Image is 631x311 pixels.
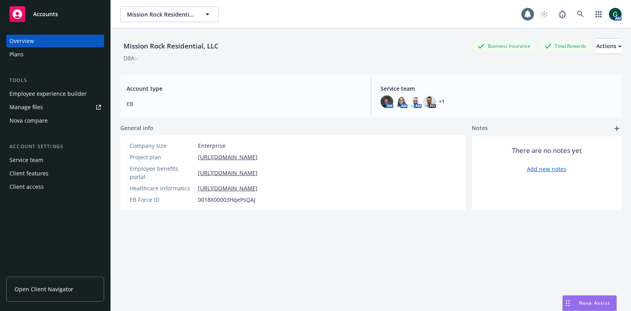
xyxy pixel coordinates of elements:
[123,54,138,62] div: DBA: -
[130,153,195,161] div: Project plan
[6,3,104,25] a: Accounts
[512,146,582,155] span: There are no notes yet
[130,142,195,150] div: Company size
[120,124,153,132] span: General info
[527,165,566,173] a: Add new notes
[6,101,104,114] a: Manage files
[6,143,104,151] div: Account settings
[33,11,58,17] span: Accounts
[563,296,573,311] div: Drag to move
[541,41,590,51] div: Total Rewards
[9,101,43,114] div: Manage files
[472,124,488,133] span: Notes
[591,6,607,22] a: Switch app
[596,38,622,54] button: Actions
[395,95,407,108] img: photo
[6,154,104,166] a: Service team
[130,164,195,181] div: Employee benefits portal
[127,84,361,93] span: Account type
[9,181,44,193] div: Client access
[9,114,48,127] div: Nova compare
[120,6,219,22] button: Mission Rock Residential, LLC
[198,153,258,161] a: [URL][DOMAIN_NAME]
[423,95,436,108] img: photo
[130,196,195,204] div: EB Force ID
[562,295,617,311] button: Nova Assist
[6,114,104,127] a: Nova compare
[198,184,258,192] a: [URL][DOMAIN_NAME]
[6,35,104,47] a: Overview
[579,300,610,306] span: Nova Assist
[609,8,622,20] img: photo
[130,184,195,192] div: Healthcare Informatics
[536,6,552,22] a: Start snowing
[120,41,222,51] div: Mission Rock Residential, LLC
[612,124,622,133] a: add
[573,6,588,22] a: Search
[554,6,570,22] a: Report a Bug
[15,285,73,293] span: Open Client Navigator
[6,167,104,180] a: Client features
[9,154,43,166] div: Service team
[596,39,622,54] div: Actions
[198,142,226,150] span: Enterprise
[9,167,49,180] div: Client features
[381,84,615,93] span: Service team
[198,196,256,204] span: 0018X00003HqePsQAJ
[9,48,24,61] div: Plans
[6,76,104,84] div: Tools
[381,95,393,108] img: photo
[9,35,34,47] div: Overview
[198,169,258,177] a: [URL][DOMAIN_NAME]
[9,88,87,100] div: Employee experience builder
[6,48,104,61] a: Plans
[127,10,195,19] span: Mission Rock Residential, LLC
[409,95,422,108] img: photo
[6,181,104,193] a: Client access
[439,99,444,104] a: +1
[127,100,361,108] span: EB
[474,41,534,51] div: Business Insurance
[6,88,104,100] a: Employee experience builder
